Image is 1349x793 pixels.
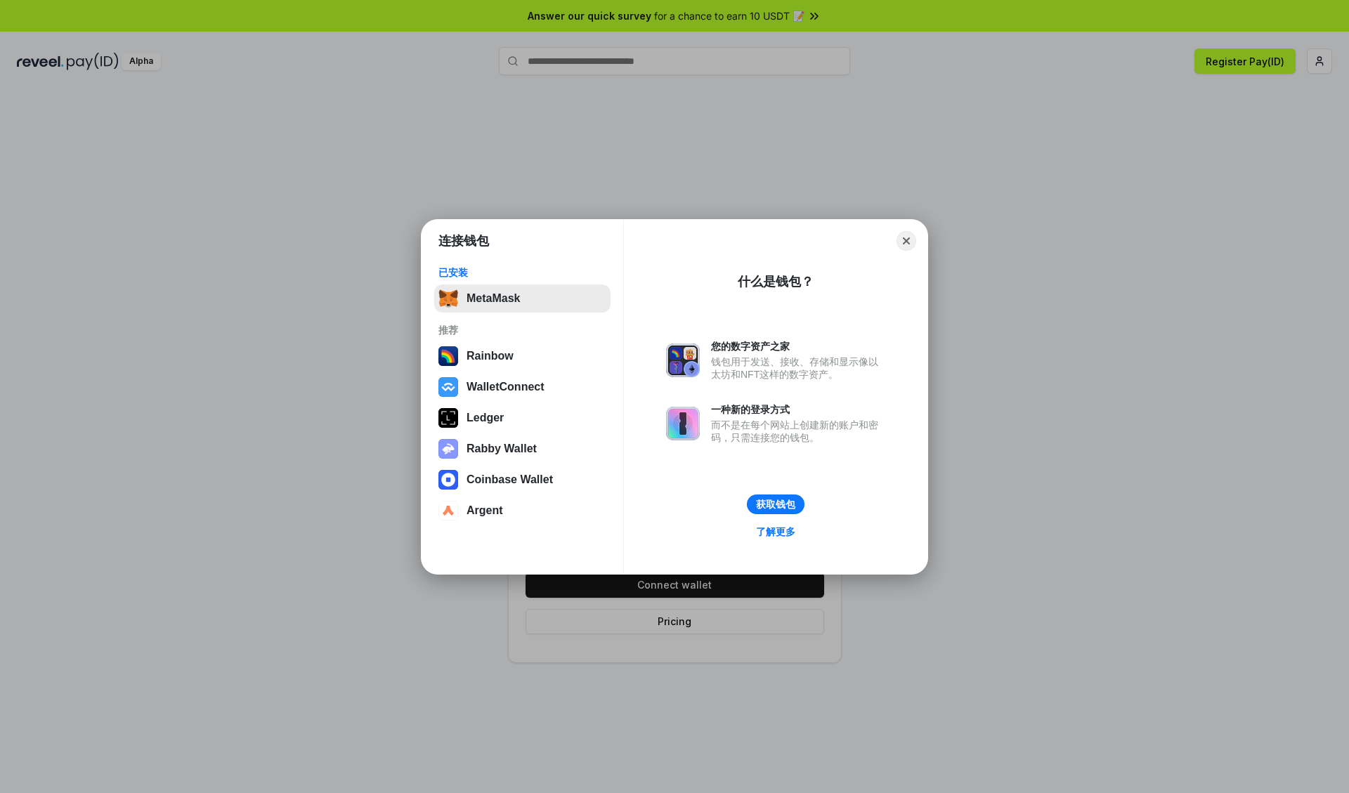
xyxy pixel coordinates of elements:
[467,504,503,517] div: Argent
[438,439,458,459] img: svg+xml,%3Csvg%20xmlns%3D%22http%3A%2F%2Fwww.w3.org%2F2000%2Fsvg%22%20fill%3D%22none%22%20viewBox...
[711,340,885,353] div: 您的数字资产之家
[666,343,700,377] img: svg+xml,%3Csvg%20xmlns%3D%22http%3A%2F%2Fwww.w3.org%2F2000%2Fsvg%22%20fill%3D%22none%22%20viewBox...
[467,443,537,455] div: Rabby Wallet
[438,232,489,249] h1: 连接钱包
[434,497,611,525] button: Argent
[438,324,606,336] div: 推荐
[434,404,611,432] button: Ledger
[438,501,458,520] img: svg+xml,%3Csvg%20width%3D%2228%22%20height%3D%2228%22%20viewBox%3D%220%200%2028%2028%22%20fill%3D...
[711,419,885,444] div: 而不是在每个网站上创建新的账户和密码，只需连接您的钱包。
[711,355,885,381] div: 钱包用于发送、接收、存储和显示像以太坊和NFT这样的数字资产。
[434,435,611,463] button: Rabby Wallet
[467,292,520,305] div: MetaMask
[467,473,553,486] div: Coinbase Wallet
[438,470,458,490] img: svg+xml,%3Csvg%20width%3D%2228%22%20height%3D%2228%22%20viewBox%3D%220%200%2028%2028%22%20fill%3D...
[434,373,611,401] button: WalletConnect
[467,381,545,393] div: WalletConnect
[756,525,795,538] div: 了解更多
[666,407,700,440] img: svg+xml,%3Csvg%20xmlns%3D%22http%3A%2F%2Fwww.w3.org%2F2000%2Fsvg%22%20fill%3D%22none%22%20viewBox...
[434,342,611,370] button: Rainbow
[747,494,804,514] button: 获取钱包
[438,377,458,397] img: svg+xml,%3Csvg%20width%3D%2228%22%20height%3D%2228%22%20viewBox%3D%220%200%2028%2028%22%20fill%3D...
[438,346,458,366] img: svg+xml,%3Csvg%20width%3D%22120%22%20height%3D%22120%22%20viewBox%3D%220%200%20120%20120%22%20fil...
[467,350,514,362] div: Rainbow
[438,289,458,308] img: svg+xml,%3Csvg%20fill%3D%22none%22%20height%3D%2233%22%20viewBox%3D%220%200%2035%2033%22%20width%...
[756,498,795,511] div: 获取钱包
[438,408,458,428] img: svg+xml,%3Csvg%20xmlns%3D%22http%3A%2F%2Fwww.w3.org%2F2000%2Fsvg%22%20width%3D%2228%22%20height%3...
[434,466,611,494] button: Coinbase Wallet
[467,412,504,424] div: Ledger
[434,284,611,313] button: MetaMask
[738,273,814,290] div: 什么是钱包？
[711,403,885,416] div: 一种新的登录方式
[438,266,606,279] div: 已安装
[897,231,916,251] button: Close
[748,523,804,541] a: 了解更多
